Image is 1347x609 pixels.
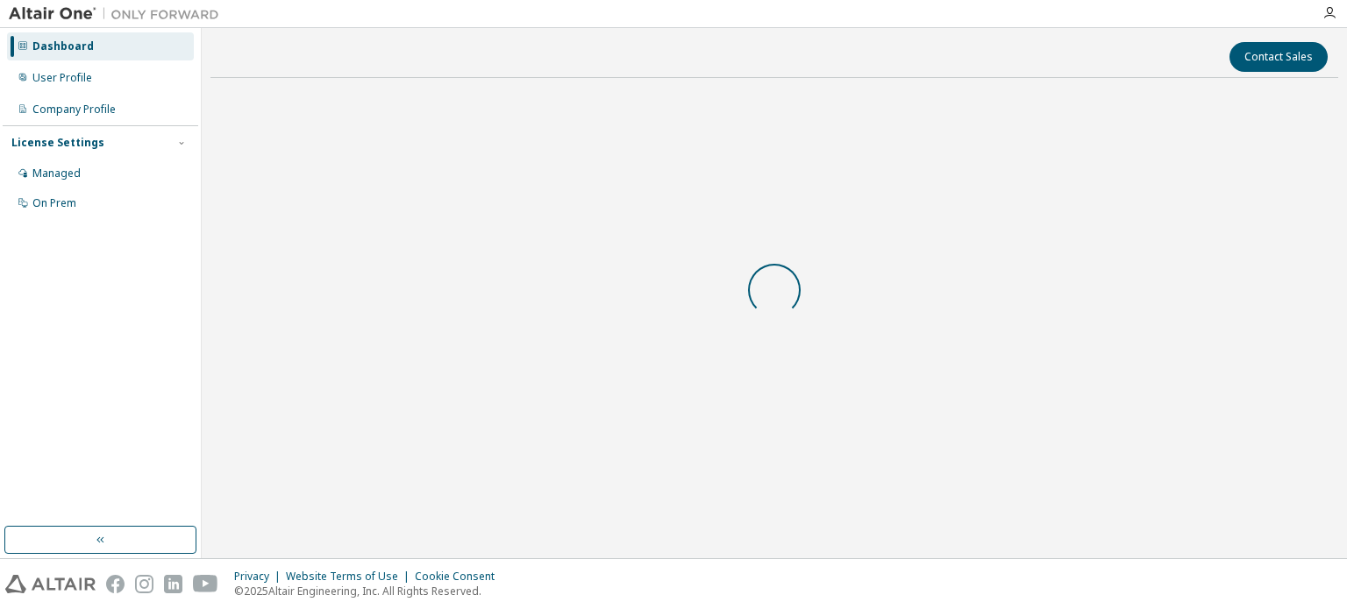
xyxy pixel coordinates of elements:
[415,570,505,584] div: Cookie Consent
[193,575,218,593] img: youtube.svg
[234,584,505,598] p: © 2025 Altair Engineering, Inc. All Rights Reserved.
[164,575,182,593] img: linkedin.svg
[32,166,81,181] div: Managed
[1229,42,1328,72] button: Contact Sales
[5,575,96,593] img: altair_logo.svg
[234,570,286,584] div: Privacy
[106,575,125,593] img: facebook.svg
[286,570,415,584] div: Website Terms of Use
[32,71,92,85] div: User Profile
[9,5,228,23] img: Altair One
[11,136,104,150] div: License Settings
[32,39,94,53] div: Dashboard
[32,103,116,117] div: Company Profile
[135,575,153,593] img: instagram.svg
[32,196,76,210] div: On Prem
